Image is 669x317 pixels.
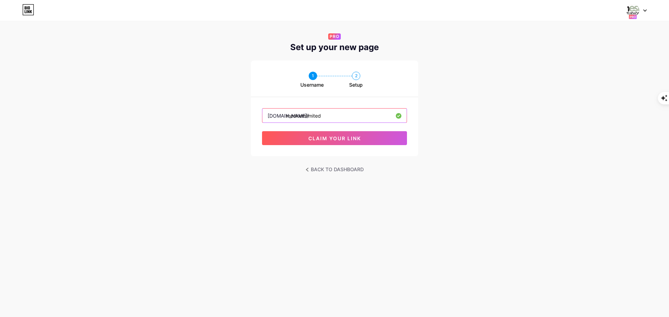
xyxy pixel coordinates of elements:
[300,81,324,88] span: Username
[262,109,407,122] input: username
[626,4,639,17] img: automegalimited
[309,72,317,80] div: 1
[330,33,339,40] span: PRO
[268,112,309,119] div: [DOMAIN_NAME]/
[352,72,360,80] div: 2
[349,81,363,88] span: Setup
[306,165,364,174] a: BACK TO DASHBOARD
[262,131,407,145] button: claim your link
[308,135,361,141] span: claim your link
